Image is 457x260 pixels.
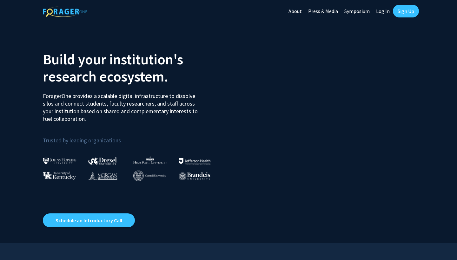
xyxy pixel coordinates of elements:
[43,128,224,145] p: Trusted by leading organizations
[179,158,210,164] img: Thomas Jefferson University
[133,171,166,181] img: Cornell University
[43,172,76,180] img: University of Kentucky
[43,213,135,227] a: Opens in a new tab
[133,156,167,164] img: High Point University
[43,88,202,123] p: ForagerOne provides a scalable digital infrastructure to dissolve silos and connect students, fac...
[393,5,419,17] a: Sign Up
[43,6,87,17] img: ForagerOne Logo
[43,51,224,85] h2: Build your institution's research ecosystem.
[88,157,117,165] img: Drexel University
[179,172,210,180] img: Brandeis University
[88,172,117,180] img: Morgan State University
[43,158,76,164] img: Johns Hopkins University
